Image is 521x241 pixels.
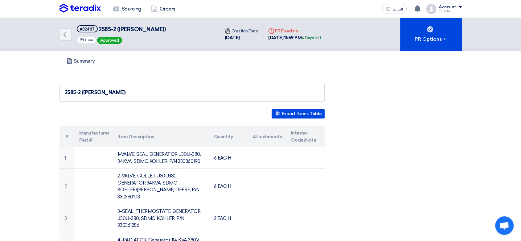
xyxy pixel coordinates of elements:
th: Attachments [248,126,286,147]
span: العربية [392,7,403,11]
button: Export Items Table [272,109,325,118]
th: Quantity [209,126,248,147]
td: 6 EAC H [209,169,248,204]
div: 4 Days left [302,35,321,41]
a: Sourcing [108,2,146,16]
div: 2585-2 ([PERSON_NAME]) [65,89,319,96]
td: 6 EAC H [209,147,248,169]
div: Teradix [439,10,462,13]
button: العربية [382,4,407,14]
div: Open chat [495,216,514,235]
a: Orders [146,2,180,16]
span: Low [85,38,93,42]
img: profile_test.png [426,4,436,14]
div: Account [439,5,456,10]
th: # [59,126,74,147]
td: 3-SEAL, THERMOSTATE, GENERATOR J30U-380, SDMO KOHLER, P/N 330361286 [113,204,209,233]
td: 2 [59,169,74,204]
td: 3 [59,204,74,233]
div: PR Deadline [268,28,321,34]
th: Internal Code/Note [286,126,325,147]
th: Manufacturer Part # [74,126,113,147]
span: Approved [100,38,119,43]
a: Summary [59,51,102,71]
div: Creation Date [225,28,258,34]
div: #82487 [80,27,95,31]
span: 2585-2 ([PERSON_NAME]) [99,26,166,33]
th: Item Description [113,126,209,147]
td: 2 EAC H [209,204,248,233]
div: [DATE] 11:59 PM [268,34,321,41]
td: 1 [59,147,74,169]
td: 1-VALVE, SEAL, GENERATOR J30U-380, 34KVA, SDMO KOHLER, P/N 330360190 [113,147,209,169]
div: PR Options [415,35,447,43]
div: [DATE] [225,34,258,41]
h5: Summary [66,58,95,64]
button: PR Options [400,18,462,51]
td: 2-VALVE, COLLET, J30U380 GENERATOR 34KVA, SDMO KOHLER/[PERSON_NAME] DEERE, P/N 330360103 [113,169,209,204]
img: Teradix logo [59,4,101,13]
